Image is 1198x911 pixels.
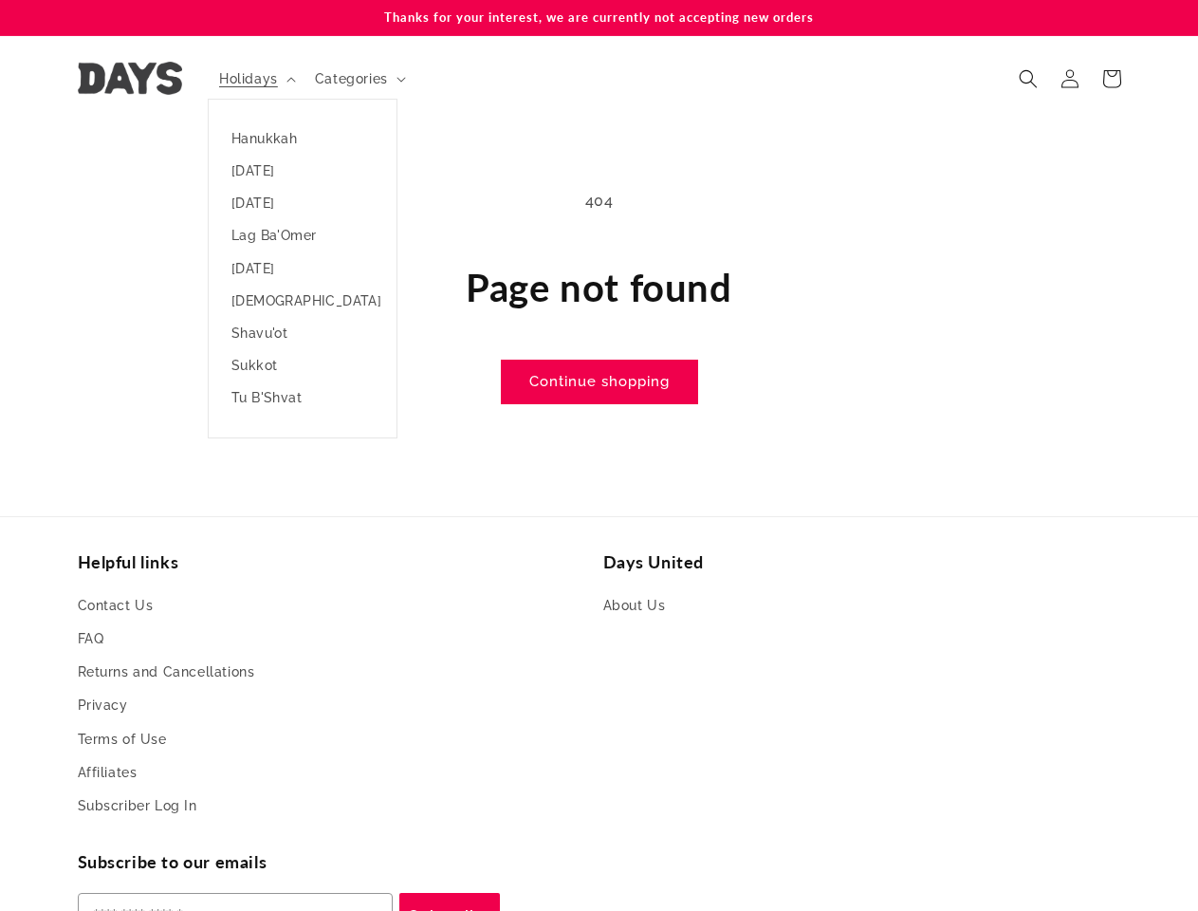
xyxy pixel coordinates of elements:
[1007,58,1049,100] summary: Search
[603,594,666,623] a: About Us
[209,317,396,349] a: Shavu'ot
[78,263,1121,312] h1: Page not found
[603,551,1121,573] h2: Days United
[209,252,396,285] a: [DATE]
[209,155,396,187] a: [DATE]
[209,219,396,251] a: Lag Ba'Omer
[209,285,396,317] a: [DEMOGRAPHIC_DATA]
[78,62,182,95] img: Days United
[78,551,596,573] h2: Helpful links
[78,851,599,873] h2: Subscribe to our emails
[219,70,278,87] span: Holidays
[209,381,396,414] a: Tu B'Shvat
[78,723,167,756] a: Terms of Use
[209,349,396,381] a: Sukkot
[78,689,128,722] a: Privacy
[501,360,698,404] a: Continue shopping
[78,790,197,823] a: Subscriber Log In
[78,656,255,689] a: Returns and Cancellations
[315,70,388,87] span: Categories
[78,188,1121,215] p: 404
[209,187,396,219] a: [DATE]
[78,594,154,623] a: Contact Us
[78,623,104,656] a: FAQ
[78,756,138,790] a: Affiliates
[209,122,396,155] a: Hanukkah
[208,59,304,99] summary: Holidays
[304,59,414,99] summary: Categories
